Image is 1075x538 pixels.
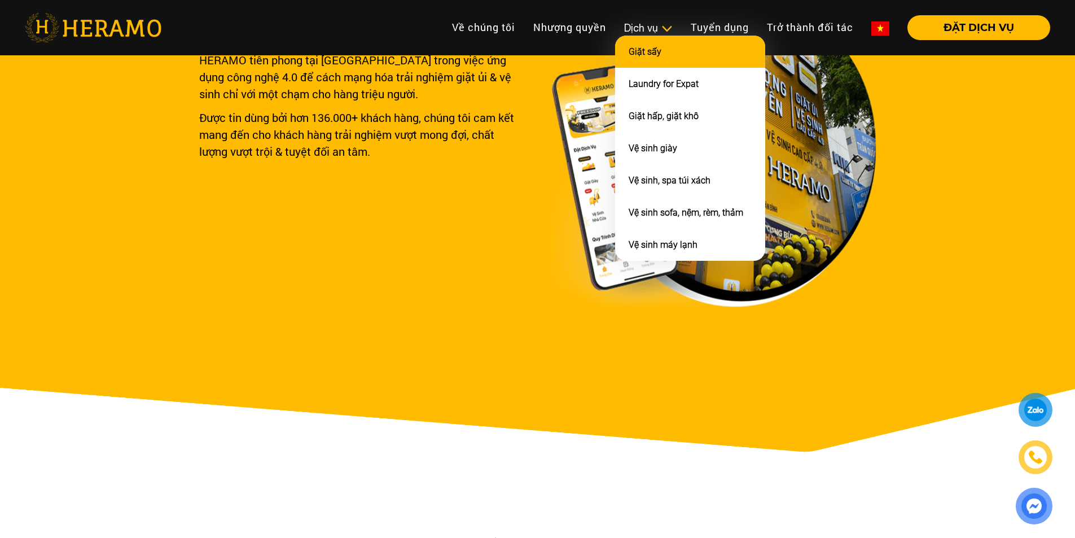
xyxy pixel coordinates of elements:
a: Laundry for Expat [629,78,699,89]
a: Trở thành đối tác [758,15,862,40]
div: Được tin dùng bởi hơn 136.000+ khách hàng, chúng tôi cam kết mang đến cho khách hàng trải nghiệm ... [199,109,524,160]
a: Giặt sấy [629,46,661,57]
a: Giặt hấp, giặt khô [629,111,699,121]
a: ĐẶT DỊCH VỤ [898,23,1050,33]
a: Nhượng quyền [524,15,615,40]
a: Vệ sinh giày [629,143,677,154]
a: Vệ sinh, spa túi xách [629,175,710,186]
a: Vệ sinh máy lạnh [629,239,697,250]
div: HERAMO tiên phong tại [GEOGRAPHIC_DATA] trong việc ứng dụng công nghệ 4.0 để cách mạng hóa trải n... [199,51,524,102]
img: phone-icon [1027,449,1044,465]
a: phone-icon [1020,441,1051,473]
div: Dịch vụ [624,20,673,36]
img: vn-flag.png [871,21,889,36]
a: Vệ sinh sofa, nệm, rèm, thảm [629,207,743,218]
img: subToggleIcon [661,23,673,34]
a: Tuyển dụng [682,15,758,40]
button: ĐẶT DỊCH VỤ [907,15,1050,40]
a: Về chúng tôi [443,15,524,40]
img: heramo-logo.png [25,13,161,42]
